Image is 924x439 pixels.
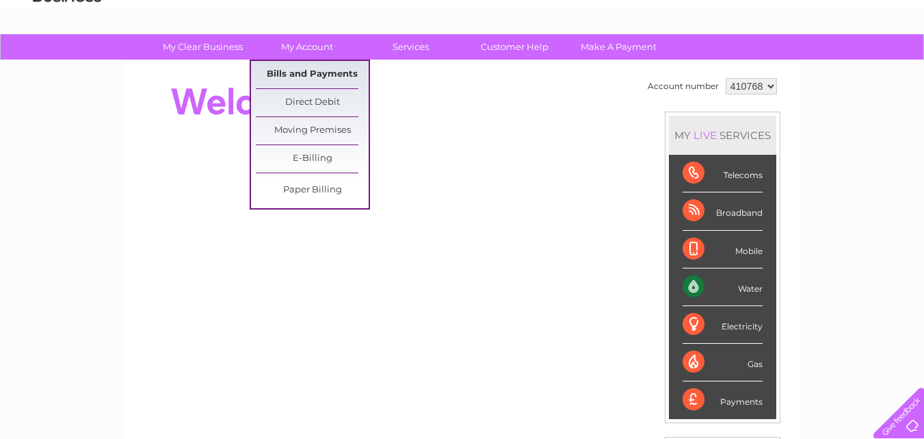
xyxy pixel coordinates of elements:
div: Electricity [683,306,763,344]
div: Telecoms [683,155,763,192]
a: Water [683,58,709,68]
a: Direct Debit [256,89,369,116]
div: MY SERVICES [669,116,776,155]
a: Contact [833,58,867,68]
a: My Clear Business [146,34,259,60]
a: Customer Help [458,34,571,60]
a: Moving Premises [256,117,369,145]
a: Blog [805,58,825,68]
a: Telecoms [756,58,797,68]
div: Broadband [683,192,763,230]
a: Services [354,34,467,60]
a: Make A Payment [562,34,675,60]
td: Account number [644,75,722,98]
div: Payments [683,381,763,418]
div: Clear Business is a trading name of Verastar Limited (registered in [GEOGRAPHIC_DATA] No. 3667643... [140,8,786,66]
div: LIVE [691,129,720,142]
a: 0333 014 3131 [666,7,761,24]
div: Mobile [683,231,763,268]
div: Gas [683,344,763,381]
img: logo.png [32,36,102,77]
a: Energy [717,58,748,68]
a: My Account [250,34,363,60]
a: Bills and Payments [256,61,369,88]
a: E-Billing [256,145,369,173]
div: Water [683,268,763,306]
a: Log out [879,58,911,68]
a: Paper Billing [256,177,369,204]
